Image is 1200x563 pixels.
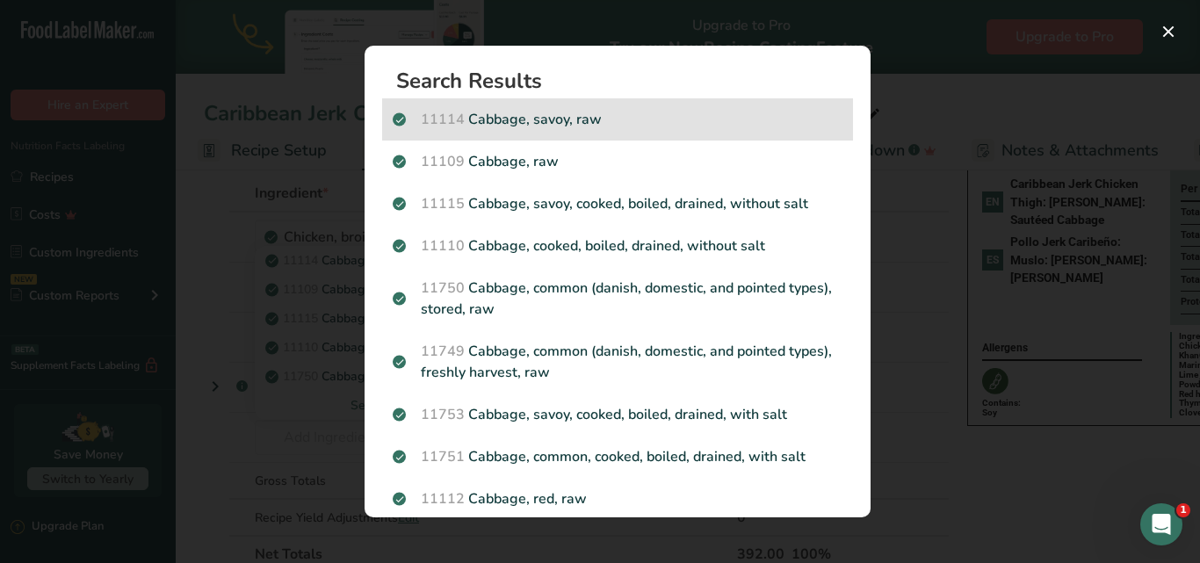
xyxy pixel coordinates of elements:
p: Cabbage, common (danish, domestic, and pointed types), stored, raw [393,278,842,320]
p: Cabbage, savoy, raw [393,109,842,130]
span: 11749 [421,342,465,361]
span: 11750 [421,278,465,298]
span: 11110 [421,236,465,256]
p: Cabbage, red, raw [393,488,842,509]
p: Cabbage, savoy, cooked, boiled, drained, without salt [393,193,842,214]
p: Cabbage, common, cooked, boiled, drained, with salt [393,446,842,467]
p: Cabbage, raw [393,151,842,172]
span: 11751 [421,447,465,466]
span: 11115 [421,194,465,213]
p: Cabbage, common (danish, domestic, and pointed types), freshly harvest, raw [393,341,842,383]
p: Cabbage, savoy, cooked, boiled, drained, with salt [393,404,842,425]
span: 11114 [421,110,465,129]
span: 11112 [421,489,465,509]
span: 11109 [421,152,465,171]
h1: Search Results [396,70,853,91]
span: 11753 [421,405,465,424]
span: 1 [1176,503,1190,517]
iframe: Intercom live chat [1140,503,1182,545]
p: Cabbage, cooked, boiled, drained, without salt [393,235,842,256]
